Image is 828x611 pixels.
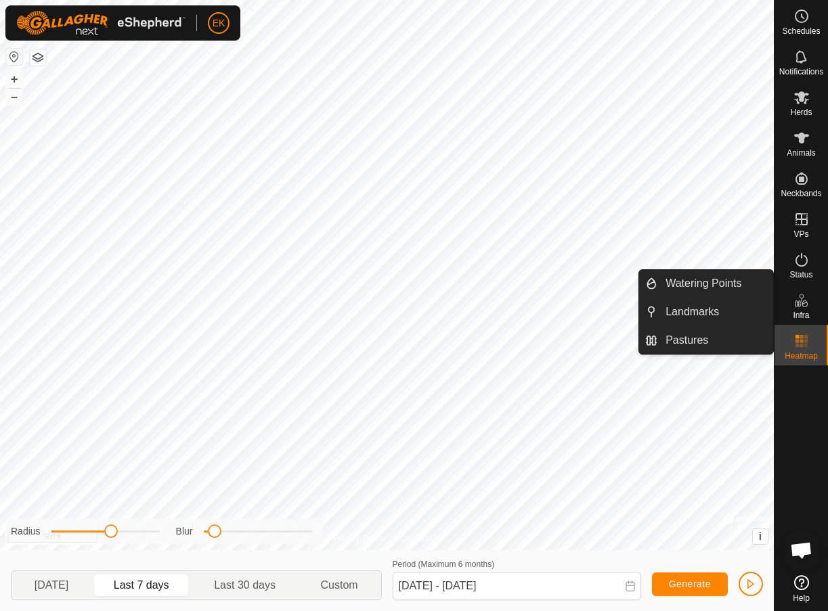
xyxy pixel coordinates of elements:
a: Watering Points [657,270,773,297]
button: – [6,89,22,105]
a: Privacy Policy [333,533,384,545]
span: Help [793,594,810,602]
span: Landmarks [666,304,719,320]
label: Blur [176,524,193,539]
span: Heatmap [785,352,818,360]
a: Pastures [657,327,773,354]
span: Last 7 days [114,577,169,593]
span: EK [213,16,225,30]
a: Contact Us [400,533,440,545]
span: Schedules [782,27,820,35]
span: Animals [787,149,816,157]
a: Landmarks [657,298,773,325]
button: Reset Map [6,49,22,65]
img: Gallagher Logo [16,11,186,35]
li: Pastures [639,327,773,354]
button: Generate [652,572,728,596]
li: Watering Points [639,270,773,297]
span: Status [789,271,812,279]
label: Radius [11,524,41,539]
span: Infra [793,311,809,319]
span: Custom [321,577,358,593]
span: Notifications [779,68,823,76]
span: Pastures [666,332,708,348]
span: Generate [669,579,711,589]
span: Watering Points [666,275,741,292]
span: Herds [790,108,812,116]
a: Help [775,570,828,608]
button: Map Layers [30,49,46,66]
span: Neckbands [781,189,821,198]
li: Landmarks [639,298,773,325]
span: [DATE] [35,577,68,593]
a: Open chat [781,530,822,570]
button: i [753,529,768,544]
span: i [759,530,762,542]
span: Last 30 days [214,577,276,593]
span: VPs [793,230,808,238]
label: Period (Maximum 6 months) [393,560,495,569]
button: + [6,71,22,87]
